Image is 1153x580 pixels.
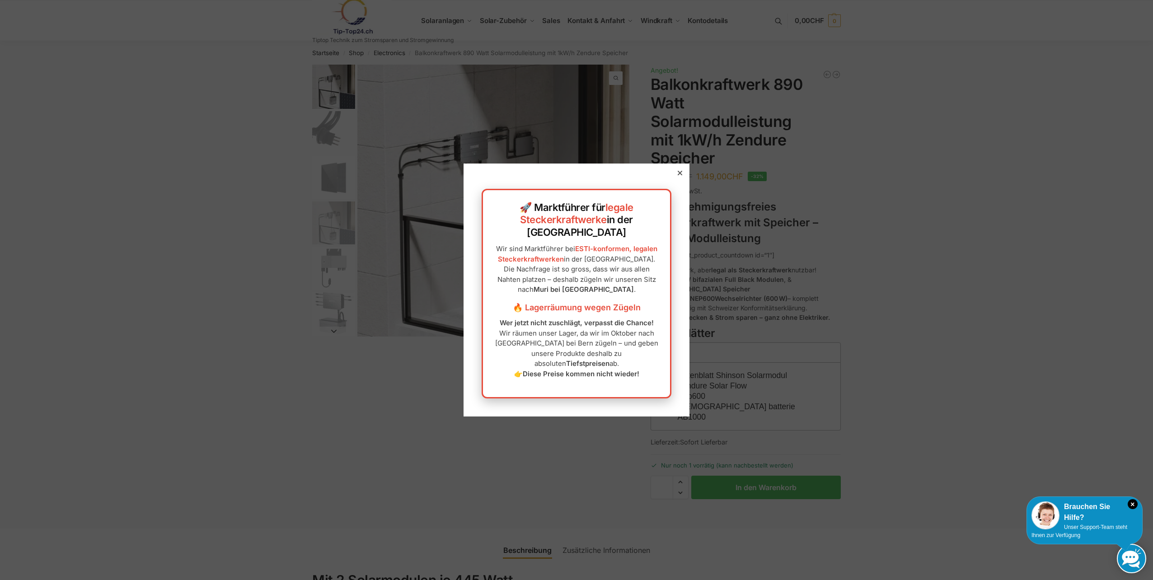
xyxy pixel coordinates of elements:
a: legale Steckerkraftwerke [520,201,633,226]
strong: Diese Preise kommen nicht wieder! [523,370,639,378]
a: ESTI-konformen, legalen Steckerkraftwerken [498,244,657,263]
h2: 🚀 Marktführer für in der [GEOGRAPHIC_DATA] [492,201,661,239]
span: Unser Support-Team steht Ihnen zur Verfügung [1031,524,1127,538]
strong: Muri bei [GEOGRAPHIC_DATA] [534,285,634,294]
img: Customer service [1031,501,1059,529]
h3: 🔥 Lagerräumung wegen Zügeln [492,302,661,313]
strong: Wer jetzt nicht zuschlägt, verpasst die Chance! [500,318,654,327]
p: Wir sind Marktführer bei in der [GEOGRAPHIC_DATA]. Die Nachfrage ist so gross, dass wir aus allen... [492,244,661,295]
strong: Tiefstpreisen [566,359,609,368]
div: Brauchen Sie Hilfe? [1031,501,1138,523]
i: Schließen [1128,499,1138,509]
p: Wir räumen unser Lager, da wir im Oktober nach [GEOGRAPHIC_DATA] bei Bern zügeln – und geben unse... [492,318,661,379]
